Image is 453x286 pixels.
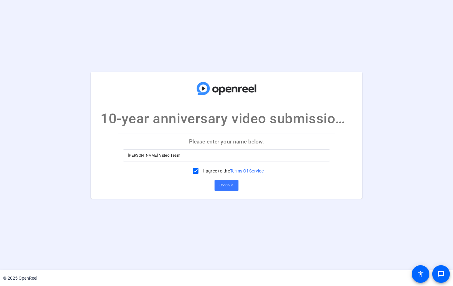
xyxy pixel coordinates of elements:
[195,78,258,99] img: company-logo
[128,152,325,159] input: Enter your name
[220,181,233,190] span: Continue
[215,180,238,191] button: Continue
[230,168,264,173] a: Terms Of Service
[437,270,445,278] mat-icon: message
[118,134,335,149] p: Please enter your name below.
[3,275,37,282] div: © 2025 OpenReel
[202,168,264,174] label: I agree to the
[417,270,424,278] mat-icon: accessibility
[100,108,353,129] p: 10-year anniversary video submission (2024)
